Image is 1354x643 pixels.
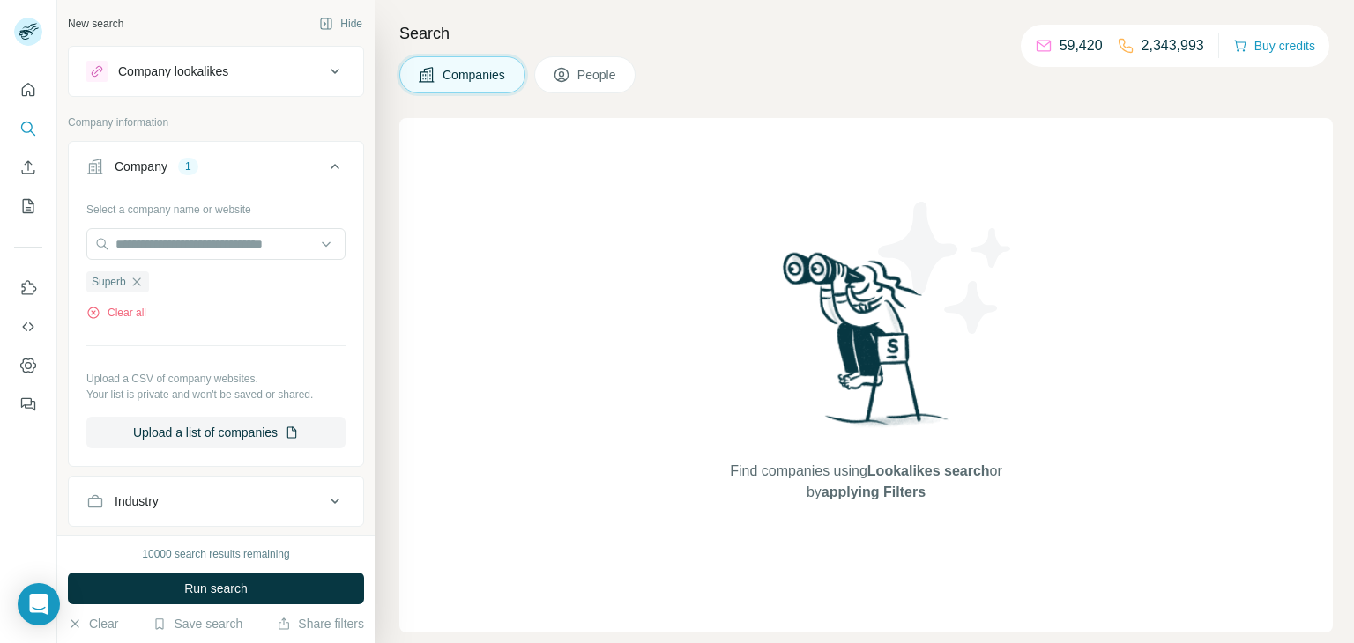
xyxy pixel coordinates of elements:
[153,615,242,632] button: Save search
[86,417,346,448] button: Upload a list of companies
[86,305,146,321] button: Clear all
[178,159,198,174] div: 1
[1060,35,1103,56] p: 59,420
[18,583,60,625] div: Open Intercom Messenger
[14,272,42,304] button: Use Surfe on LinkedIn
[86,195,346,218] div: Select a company name or website
[14,311,42,343] button: Use Surfe API
[184,580,248,597] span: Run search
[1142,35,1204,56] p: 2,343,993
[86,387,346,403] p: Your list is private and won't be saved or shared.
[115,158,167,175] div: Company
[68,573,364,604] button: Run search
[86,371,346,387] p: Upload a CSV of company websites.
[725,461,1007,503] span: Find companies using or by
[867,188,1025,347] img: Surfe Illustration - Stars
[577,66,618,84] span: People
[822,484,926,499] span: applying Filters
[69,480,363,522] button: Industry
[14,350,42,381] button: Dashboard
[68,16,123,32] div: New search
[142,546,289,562] div: 10000 search results remaining
[867,463,990,478] span: Lookalikes search
[14,74,42,106] button: Quick start
[443,66,507,84] span: Companies
[14,113,42,144] button: Search
[118,63,228,80] div: Company lookalikes
[14,190,42,222] button: My lists
[68,115,364,130] p: Company information
[92,274,126,290] span: Superb
[68,615,118,632] button: Clear
[399,21,1333,46] h4: Search
[277,615,364,632] button: Share filters
[1233,33,1315,58] button: Buy credits
[14,388,42,420] button: Feedback
[69,145,363,195] button: Company1
[115,492,159,510] div: Industry
[69,50,363,92] button: Company lookalikes
[775,248,958,444] img: Surfe Illustration - Woman searching with binoculars
[307,11,375,37] button: Hide
[14,152,42,183] button: Enrich CSV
